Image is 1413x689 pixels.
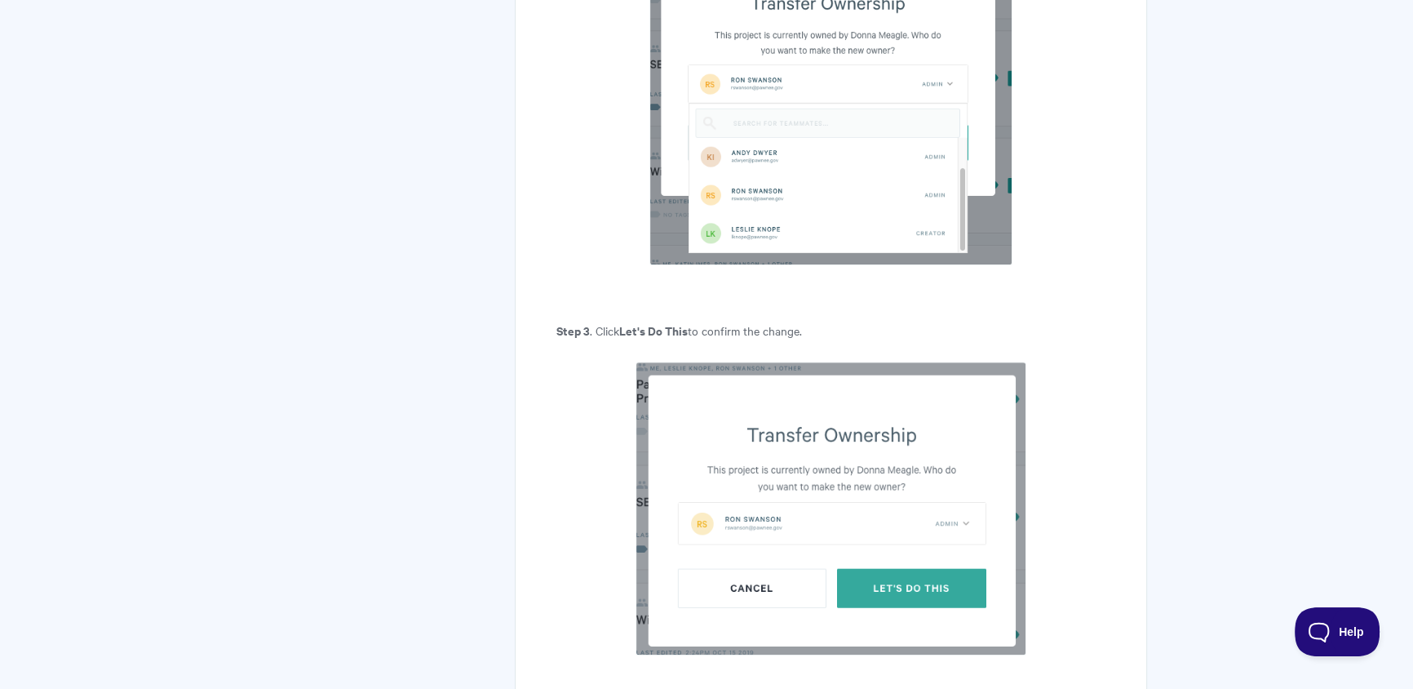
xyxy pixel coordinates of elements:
[636,362,1026,656] img: file-Lo2gNiQba5.png
[1295,607,1380,656] iframe: Toggle Customer Support
[619,322,688,339] strong: Let's Do This
[556,322,590,339] strong: Step 3
[556,321,1105,340] p: . Click to confirm the change.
